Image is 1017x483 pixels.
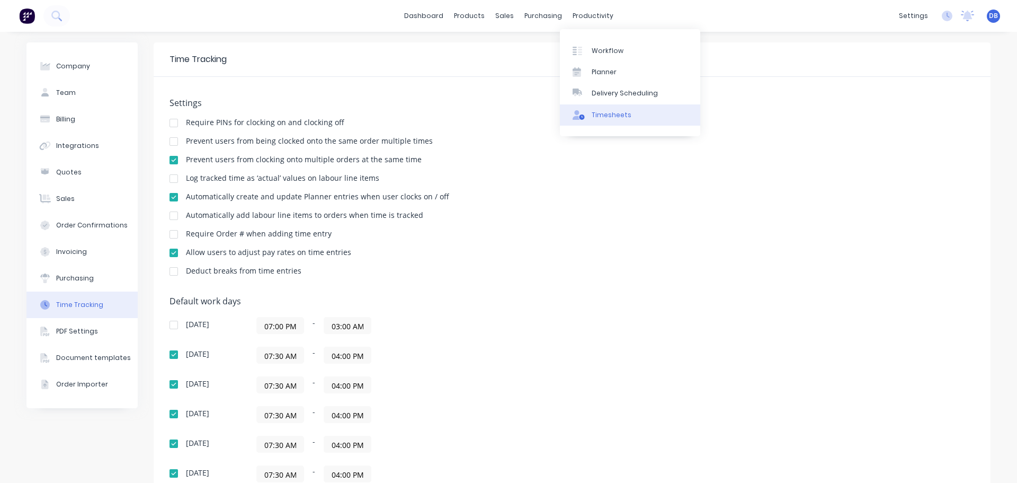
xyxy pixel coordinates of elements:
[56,380,108,389] div: Order Importer
[56,194,75,204] div: Sales
[56,141,99,151] div: Integrations
[324,436,371,452] input: Finish
[186,469,209,477] div: [DATE]
[26,345,138,371] button: Document templates
[257,347,304,363] input: Start
[19,8,35,24] img: Factory
[894,8,933,24] div: settings
[592,110,631,120] div: Timesheets
[592,46,623,56] div: Workflow
[257,407,304,423] input: Start
[560,83,700,104] a: Delivery Scheduling
[169,98,975,108] h5: Settings
[989,11,998,21] span: DB
[256,436,521,453] div: -
[186,193,449,200] div: Automatically create and update Planner entries when user clocks on / off
[169,296,975,306] h5: Default work days
[169,53,227,66] div: Time Tracking
[186,249,351,256] div: Allow users to adjust pay rates on time entries
[186,212,423,219] div: Automatically add labour line items to orders when time is tracked
[26,212,138,239] button: Order Confirmations
[560,40,700,61] a: Workflow
[186,156,422,163] div: Prevent users from clocking onto multiple orders at the same time
[324,347,371,363] input: Finish
[257,318,304,333] input: Start
[256,317,521,334] div: -
[186,137,433,145] div: Prevent users from being clocked onto the same order multiple times
[256,406,521,423] div: -
[186,267,301,275] div: Deduct breaks from time entries
[490,8,519,24] div: sales
[186,230,332,238] div: Require Order # when adding time entry
[56,353,131,363] div: Document templates
[324,466,371,482] input: Finish
[56,62,90,71] div: Company
[26,371,138,398] button: Order Importer
[399,8,449,24] a: dashboard
[324,407,371,423] input: Finish
[56,300,103,310] div: Time Tracking
[186,440,209,447] div: [DATE]
[26,133,138,159] button: Integrations
[257,466,304,482] input: Start
[449,8,490,24] div: products
[256,347,521,364] div: -
[256,376,521,393] div: -
[519,8,567,24] div: purchasing
[56,327,98,336] div: PDF Settings
[56,115,75,124] div: Billing
[26,292,138,318] button: Time Tracking
[186,119,344,126] div: Require PINs for clocking on and clocking off
[26,80,138,106] button: Team
[26,106,138,133] button: Billing
[56,221,128,230] div: Order Confirmations
[56,88,76,98] div: Team
[592,89,658,98] div: Delivery Scheduling
[186,380,209,388] div: [DATE]
[26,53,138,80] button: Company
[26,318,138,345] button: PDF Settings
[56,168,82,177] div: Quotes
[324,318,371,333] input: Finish
[257,436,304,452] input: Start
[26,239,138,265] button: Invoicing
[186,410,209,417] div: [DATE]
[26,265,138,292] button: Purchasing
[560,62,700,83] a: Planner
[26,159,138,186] button: Quotes
[26,186,138,212] button: Sales
[324,377,371,393] input: Finish
[186,174,379,182] div: Log tracked time as ‘actual’ values on labour line items
[592,67,617,77] div: Planner
[56,247,87,257] div: Invoicing
[256,466,521,482] div: -
[560,104,700,126] a: Timesheets
[186,321,209,328] div: [DATE]
[186,350,209,358] div: [DATE]
[56,274,94,283] div: Purchasing
[567,8,619,24] div: productivity
[257,377,304,393] input: Start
